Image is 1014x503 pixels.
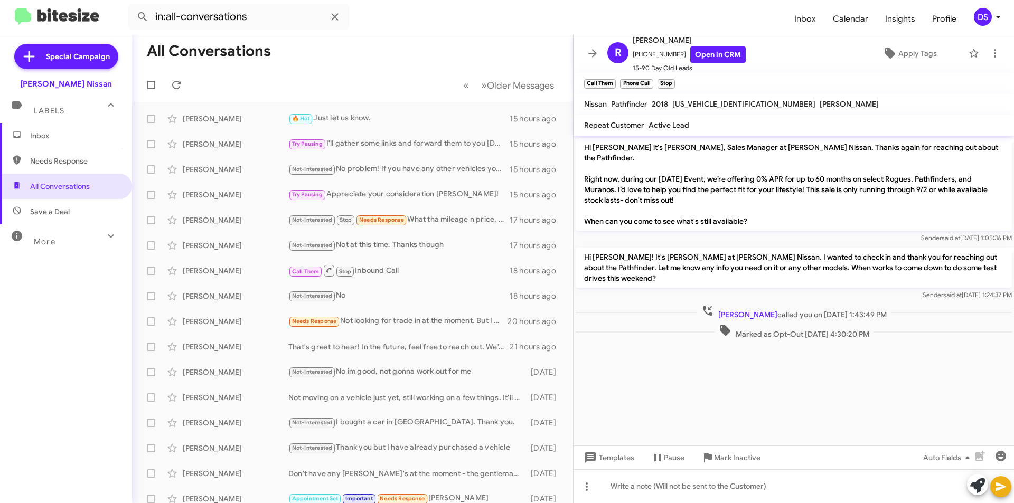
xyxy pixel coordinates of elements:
[183,417,288,428] div: [PERSON_NAME]
[633,34,746,46] span: [PERSON_NAME]
[288,442,525,454] div: Thank you but I have already purchased a vehicle
[183,265,288,276] div: [PERSON_NAME]
[584,99,607,109] span: Nissan
[921,234,1012,242] span: Sender [DATE] 1:05:36 PM
[463,79,469,92] span: «
[510,139,565,149] div: 15 hours ago
[576,138,1012,231] p: Hi [PERSON_NAME] it's [PERSON_NAME], Sales Manager at [PERSON_NAME] Nissan. Thanks again for reac...
[292,216,333,223] span: Not-Interested
[715,324,874,339] span: Marked as Opt-Out [DATE] 4:30:20 PM
[510,215,565,225] div: 17 hours ago
[652,99,668,109] span: 2018
[649,120,689,130] span: Active Lead
[584,120,644,130] span: Repeat Customer
[183,164,288,175] div: [PERSON_NAME]
[288,315,508,327] div: Not looking for trade in at the moment. But I am looking at the Armadas Platinum Reserve AWD. Do ...
[34,237,55,246] span: More
[292,444,333,451] span: Not-Interested
[481,79,487,92] span: »
[30,181,90,192] span: All Conversations
[183,392,288,403] div: [PERSON_NAME]
[457,74,475,96] button: Previous
[292,191,323,198] span: Try Pausing
[898,44,937,63] span: Apply Tags
[345,495,373,502] span: Important
[923,448,974,467] span: Auto Fields
[510,341,565,352] div: 21 hours ago
[292,368,333,375] span: Not-Interested
[582,448,634,467] span: Templates
[576,248,1012,288] p: Hi [PERSON_NAME]! It's [PERSON_NAME] at [PERSON_NAME] Nissan. I wanted to check in and thank you ...
[288,416,525,429] div: I bought a car in [GEOGRAPHIC_DATA]. Thank you.
[915,448,982,467] button: Auto Fields
[820,99,879,109] span: [PERSON_NAME]
[786,4,824,34] span: Inbox
[183,443,288,453] div: [PERSON_NAME]
[288,468,525,479] div: Don't have any [PERSON_NAME]'s at the moment - the gentleman just wanted to sell it outright, he ...
[30,206,70,217] span: Save a Deal
[340,216,352,223] span: Stop
[855,44,963,63] button: Apply Tags
[574,448,643,467] button: Templates
[183,139,288,149] div: [PERSON_NAME]
[620,79,653,89] small: Phone Call
[643,448,693,467] button: Pause
[974,8,992,26] div: DS
[183,291,288,301] div: [PERSON_NAME]
[824,4,877,34] a: Calendar
[924,4,965,34] a: Profile
[183,113,288,124] div: [PERSON_NAME]
[697,305,891,320] span: called you on [DATE] 1:43:49 PM
[525,367,565,377] div: [DATE]
[288,239,510,251] div: Not at this time. Thanks though
[292,292,333,299] span: Not-Interested
[183,468,288,479] div: [PERSON_NAME]
[525,392,565,403] div: [DATE]
[633,63,746,73] span: 15-90 Day Old Leads
[923,291,1012,299] span: Sender [DATE] 1:24:37 PM
[288,264,510,277] div: Inbound Call
[147,43,271,60] h1: All Conversations
[288,188,510,201] div: Appreciate your consideration [PERSON_NAME]!
[288,392,525,403] div: Not moving on a vehicle just yet, still working on a few things. It'll be a little while still. T...
[292,268,320,275] span: Call Them
[183,367,288,377] div: [PERSON_NAME]
[942,234,960,242] span: said at
[510,113,565,124] div: 15 hours ago
[292,419,333,426] span: Not-Interested
[525,417,565,428] div: [DATE]
[584,79,616,89] small: Call Them
[34,106,64,116] span: Labels
[718,310,777,319] span: [PERSON_NAME]
[292,140,323,147] span: Try Pausing
[292,495,339,502] span: Appointment Set
[292,166,333,173] span: Not-Interested
[525,468,565,479] div: [DATE]
[128,4,350,30] input: Search
[288,163,510,175] div: No problem! If you have any other vehicles you'd like to discuss selling, I'd love to help. Thank...
[510,240,565,251] div: 17 hours ago
[510,164,565,175] div: 15 hours ago
[658,79,675,89] small: Stop
[510,291,565,301] div: 18 hours ago
[30,130,120,141] span: Inbox
[877,4,924,34] a: Insights
[288,214,510,226] div: What tha mileage n price, yr?
[475,74,560,96] button: Next
[288,290,510,302] div: No
[525,443,565,453] div: [DATE]
[693,448,769,467] button: Mark Inactive
[380,495,425,502] span: Needs Response
[690,46,746,63] a: Open in CRM
[457,74,560,96] nav: Page navigation example
[510,265,565,276] div: 18 hours ago
[183,189,288,200] div: [PERSON_NAME]
[183,341,288,352] div: [PERSON_NAME]
[664,448,684,467] span: Pause
[292,318,337,325] span: Needs Response
[943,291,962,299] span: said at
[487,80,554,91] span: Older Messages
[30,156,120,166] span: Needs Response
